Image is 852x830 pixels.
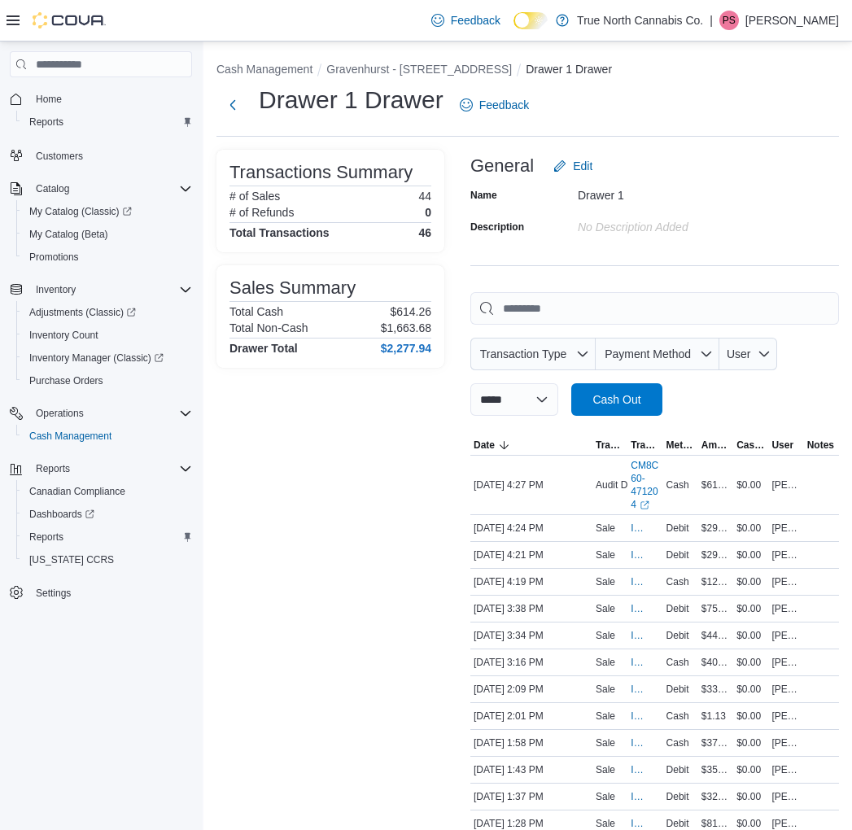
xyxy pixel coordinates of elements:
span: Home [29,89,192,109]
span: $32.20 [701,790,730,803]
button: Next [216,89,249,121]
a: Dashboards [23,505,101,524]
div: Drawer 1 [578,182,796,202]
label: Name [470,189,497,202]
span: [US_STATE] CCRS [29,553,114,566]
span: Debit [666,629,689,642]
span: IN8C60-5265978 [631,683,643,696]
p: Audit Drawer [596,478,652,491]
span: Cash [666,656,689,669]
h6: # of Sales [229,190,280,203]
span: $35.09 [701,763,730,776]
span: Reports [23,112,192,132]
span: $75.70 [701,602,730,615]
span: $29.38 [701,522,730,535]
span: Ps [723,11,736,30]
h3: Transactions Summary [229,163,413,182]
button: Transaction Type [592,435,627,455]
div: [DATE] 2:01 PM [470,706,592,726]
button: IN8C60-5265792 [631,787,659,806]
div: [DATE] 4:27 PM [470,475,592,495]
button: Operations [29,404,90,423]
p: Sale [596,683,615,696]
button: Cash Back [733,435,768,455]
nav: Complex example [10,81,192,647]
button: Purchase Orders [16,369,199,392]
span: Inventory Count [23,325,192,345]
span: Reports [23,527,192,547]
span: IN8C60-5267063 [631,522,643,535]
span: Inventory Count [29,329,98,342]
span: $33.62 [701,683,730,696]
span: Cash [666,710,689,723]
span: IN8C60-5266610 [631,629,643,642]
span: Reports [29,531,63,544]
button: Transaction # [627,435,662,455]
button: Payment Method [596,338,719,370]
button: IN8C60-5265916 [631,733,659,753]
span: [PERSON_NAME] [771,736,800,749]
span: [PERSON_NAME] [771,629,800,642]
h3: General [470,156,534,176]
span: Purchase Orders [29,374,103,387]
span: Canadian Compliance [23,482,192,501]
span: $40.80 [701,656,730,669]
span: Reports [29,116,63,129]
span: Feedback [451,12,500,28]
span: Method [666,439,695,452]
div: $0.00 [733,572,768,592]
h3: Sales Summary [229,278,356,298]
div: $0.00 [733,599,768,618]
p: True North Cannabis Co. [577,11,703,30]
a: Customers [29,146,90,166]
button: IN8C60-5267009 [631,572,659,592]
span: My Catalog (Beta) [23,225,192,244]
span: Cash [666,736,689,749]
span: Inventory Manager (Classic) [23,348,192,368]
a: Inventory Count [23,325,105,345]
button: IN8C60-5267063 [631,518,659,538]
span: Operations [29,404,192,423]
span: Reports [36,462,70,475]
span: Debit [666,763,689,776]
div: [DATE] 1:37 PM [470,787,592,806]
button: Home [3,87,199,111]
a: Reports [23,527,70,547]
span: [PERSON_NAME] [771,790,800,803]
span: Notes [807,439,834,452]
button: Promotions [16,246,199,269]
div: [DATE] 3:34 PM [470,626,592,645]
div: $0.00 [733,653,768,672]
div: [DATE] 4:24 PM [470,518,592,538]
button: Canadian Compliance [16,480,199,503]
span: Inventory Manager (Classic) [29,352,164,365]
div: No Description added [578,214,796,234]
p: Sale [596,817,615,830]
a: Adjustments (Classic) [16,301,199,324]
button: Cash Management [16,425,199,448]
span: Debit [666,548,689,561]
span: Transaction # [631,439,659,452]
p: Sale [596,522,615,535]
span: Promotions [29,251,79,264]
div: $0.00 [733,760,768,780]
div: $0.00 [733,545,768,565]
a: Settings [29,583,77,603]
p: 0 [425,206,431,219]
p: Sale [596,629,615,642]
a: CM8C60-471204External link [631,459,659,511]
div: $0.00 [733,475,768,495]
div: $0.00 [733,733,768,753]
span: Dashboards [23,505,192,524]
button: Method [663,435,698,455]
span: Transaction Type [480,347,567,360]
p: Sale [596,736,615,749]
span: $44.07 [701,629,730,642]
span: Cash [666,478,689,491]
span: Edit [573,158,592,174]
span: My Catalog (Classic) [29,205,132,218]
p: Sale [596,763,615,776]
span: $120.60 [701,575,730,588]
input: This is a search bar. As you type, the results lower in the page will automatically filter. [470,292,839,325]
button: User [719,338,777,370]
